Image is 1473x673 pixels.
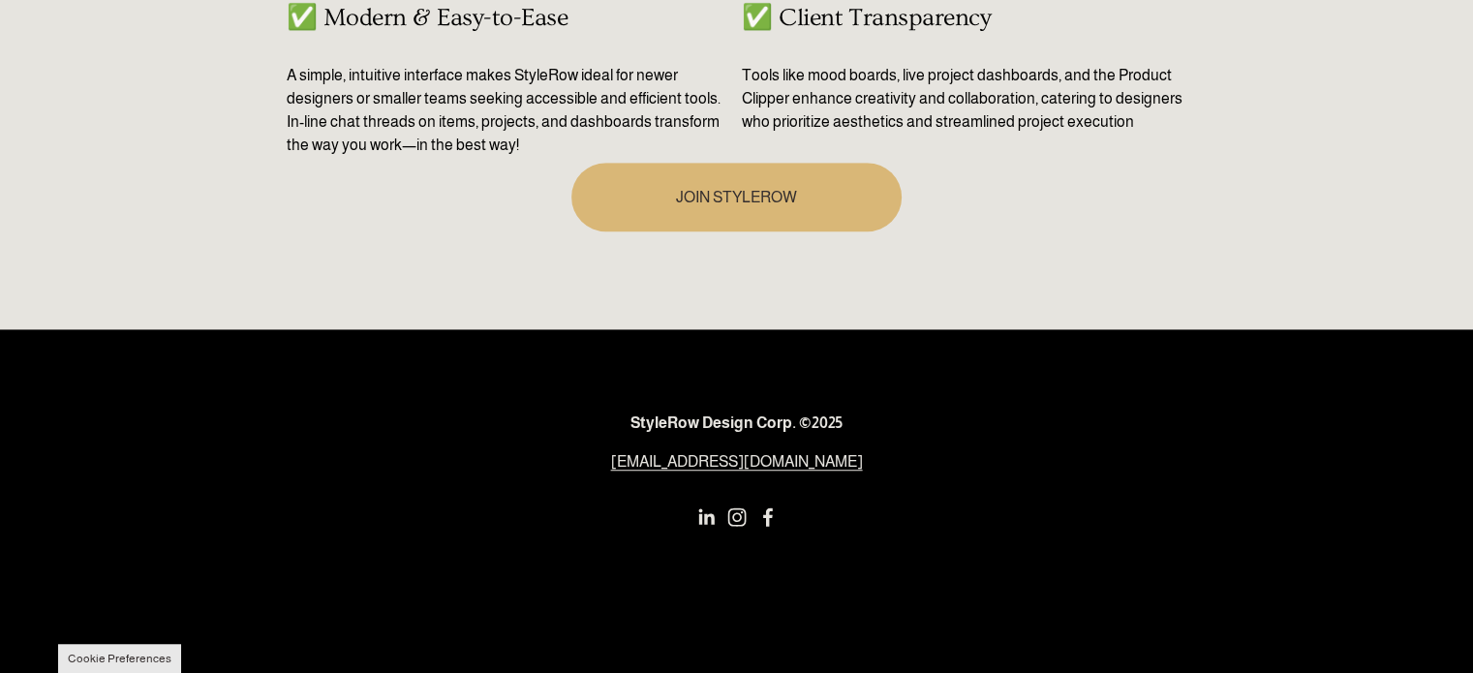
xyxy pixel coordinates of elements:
[571,163,903,231] a: JOIN STYLEROW
[68,652,171,665] button: Cookie Preferences
[758,507,778,527] a: Facebook
[287,64,731,157] p: A simple, intuitive interface makes StyleRow ideal for newer designers or smaller teams seeking a...
[696,507,716,527] a: LinkedIn
[742,4,1186,33] h4: ✅ Client Transparency
[630,414,843,431] strong: StyleRow Design Corp. ©2025
[58,644,181,673] section: Manage previously selected cookie options
[611,450,863,474] a: [EMAIL_ADDRESS][DOMAIN_NAME]
[287,4,731,33] h4: ✅ Modern & Easy-to-Ease
[742,64,1186,134] p: Tools like mood boards, live project dashboards, and the Product Clipper enhance creativity and c...
[727,507,747,527] a: Instagram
